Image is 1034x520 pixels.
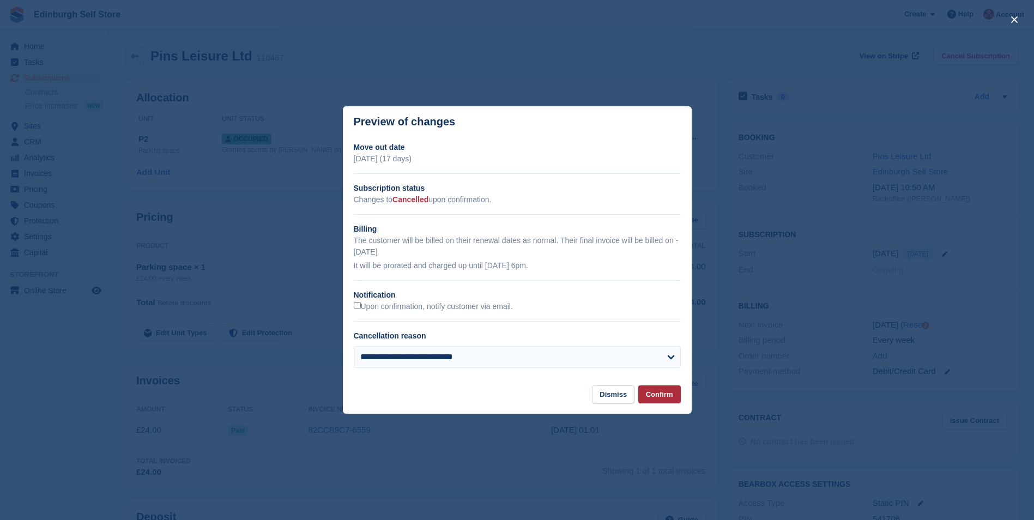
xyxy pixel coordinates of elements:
[392,195,428,204] span: Cancelled
[354,116,456,128] p: Preview of changes
[354,223,681,235] h2: Billing
[354,235,681,258] p: The customer will be billed on their renewal dates as normal. Their final invoice will be billed ...
[354,289,681,301] h2: Notification
[354,153,681,165] p: [DATE] (17 days)
[354,331,426,340] label: Cancellation reason
[638,385,681,403] button: Confirm
[354,302,513,312] label: Upon confirmation, notify customer via email.
[354,183,681,194] h2: Subscription status
[354,302,361,309] input: Upon confirmation, notify customer via email.
[1006,11,1023,28] button: close
[592,385,634,403] button: Dismiss
[354,194,681,205] p: Changes to upon confirmation.
[354,142,681,153] h2: Move out date
[354,260,681,271] p: It will be prorated and charged up until [DATE] 6pm.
